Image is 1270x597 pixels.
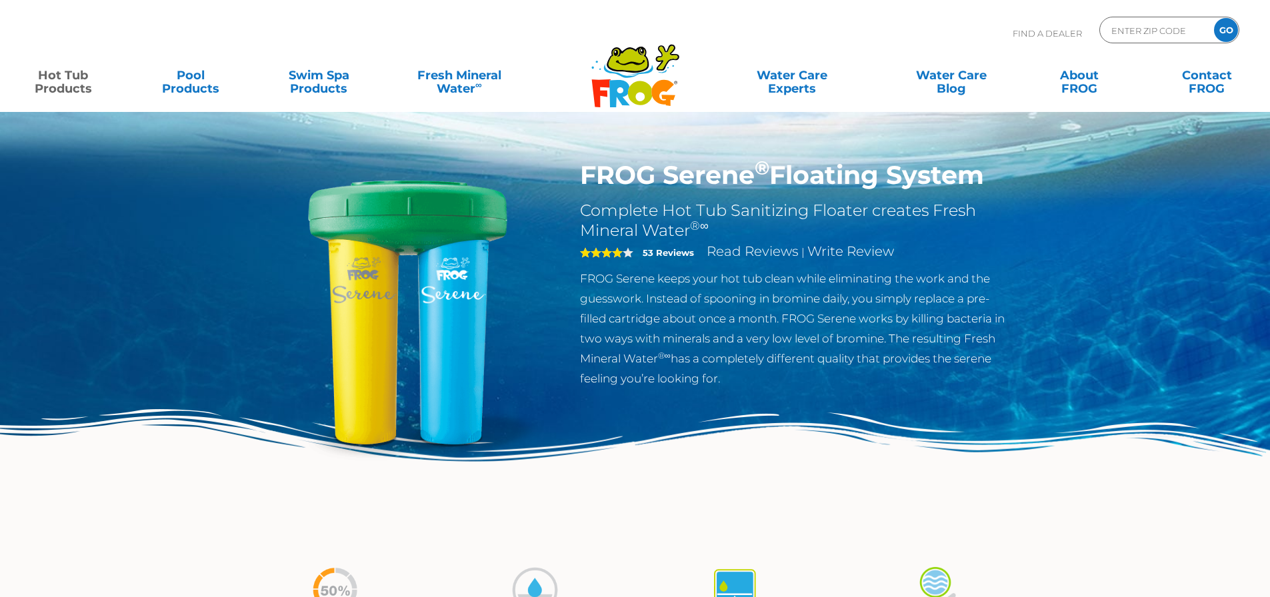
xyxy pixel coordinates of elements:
[658,350,671,360] sup: ®∞
[475,79,482,90] sup: ∞
[584,27,687,108] img: Frog Products Logo
[580,160,1015,191] h1: FROG Serene Floating System
[643,247,694,258] strong: 53 Reviews
[1214,18,1238,42] input: GO
[580,269,1015,388] p: FROG Serene keeps your hot tub clean while eliminating the work and the guesswork. Instead of spo...
[707,243,799,259] a: Read Reviews
[1013,17,1082,50] p: Find A Dealer
[580,247,623,258] span: 4
[690,219,709,233] sup: ®∞
[255,160,561,465] img: hot-tub-product-serene-floater.png
[807,243,894,259] a: Write Review
[397,62,521,89] a: Fresh MineralWater∞
[1157,62,1257,89] a: ContactFROG
[269,62,369,89] a: Swim SpaProducts
[801,246,805,259] span: |
[755,156,769,179] sup: ®
[901,62,1001,89] a: Water CareBlog
[1029,62,1129,89] a: AboutFROG
[711,62,873,89] a: Water CareExperts
[580,201,1015,241] h2: Complete Hot Tub Sanitizing Floater creates Fresh Mineral Water
[13,62,113,89] a: Hot TubProducts
[141,62,241,89] a: PoolProducts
